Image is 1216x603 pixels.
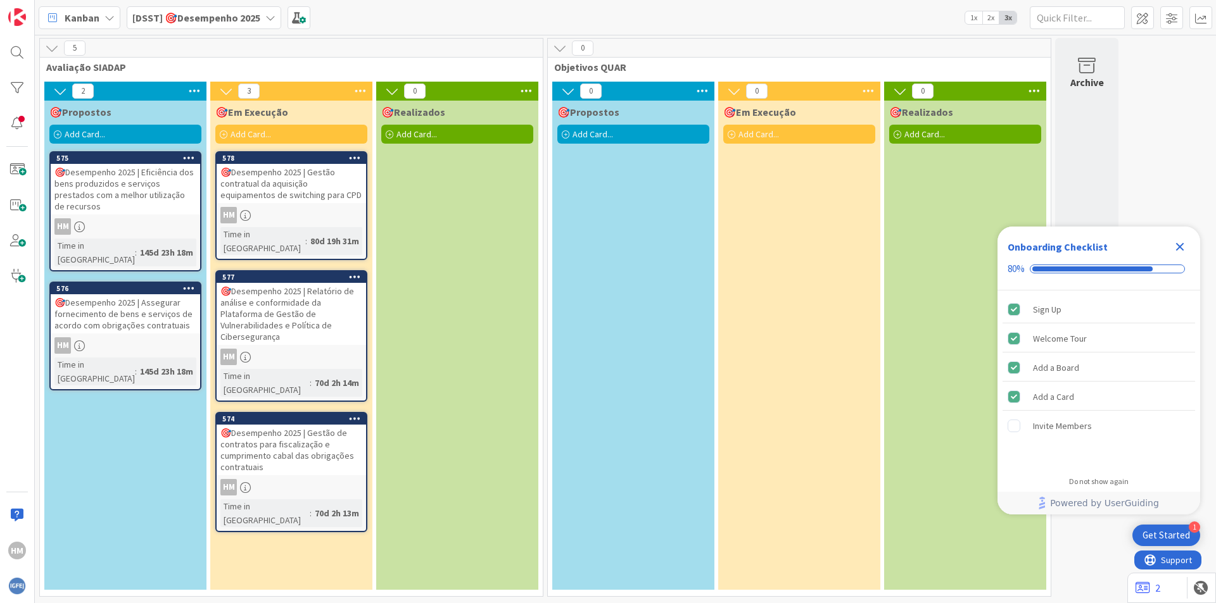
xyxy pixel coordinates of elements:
[8,542,26,559] div: HM
[51,283,200,294] div: 576
[217,283,366,345] div: 🎯Desempenho 2025 | Relatório de análise e conformidade da Plataforma de Gestão de Vulnerabilidade...
[1003,325,1195,352] div: Welcome Tour is complete.
[965,11,982,24] span: 1x
[231,128,271,140] span: Add Card...
[1004,492,1194,514] a: Powered by UserGuiding
[222,154,366,163] div: 578
[1008,263,1190,275] div: Checklist progress: 80%
[1050,495,1159,511] span: Powered by UserGuiding
[912,84,934,99] span: 0
[217,152,366,203] div: 578🎯Desempenho 2025 | Gestão contratual da aquisição equipamentos de switching para CPD
[215,270,367,402] a: 577🎯Desempenho 2025 | Relatório de análise e conformidade da Plataforma de Gestão de Vulnerabilid...
[51,337,200,354] div: HM
[738,128,779,140] span: Add Card...
[1033,302,1061,317] div: Sign Up
[54,239,135,266] div: Time in [GEOGRAPHIC_DATA]
[396,128,437,140] span: Add Card...
[889,106,953,118] span: 🎯Realizados
[220,227,305,255] div: Time in [GEOGRAPHIC_DATA]
[217,152,366,164] div: 578
[1033,331,1087,346] div: Welcome Tour
[904,128,945,140] span: Add Card...
[1003,295,1195,323] div: Sign Up is complete.
[215,151,367,260] a: 578🎯Desempenho 2025 | Gestão contratual da aquisição equipamentos de switching para CPDHMTime in ...
[312,376,362,390] div: 70d 2h 14m
[746,84,768,99] span: 0
[46,61,527,73] span: Avaliação SIADAP
[137,364,196,378] div: 145d 23h 18m
[312,506,362,520] div: 70d 2h 13m
[982,11,999,24] span: 2x
[54,357,135,385] div: Time in [GEOGRAPHIC_DATA]
[51,152,200,164] div: 575
[51,152,200,214] div: 575🎯Desempenho 2025 | Eficiência dos bens produzidos e serviços prestados com a melhor utilização...
[1008,263,1025,275] div: 80%
[1003,412,1195,440] div: Invite Members is incomplete.
[132,11,260,24] b: [DSST] 🎯Desempenho 2025
[1070,75,1104,90] div: Archive
[1189,521,1200,533] div: 1
[220,369,310,397] div: Time in [GEOGRAPHIC_DATA]
[1008,239,1108,254] div: Onboarding Checklist
[51,294,200,333] div: 🎯Desempenho 2025 | Assegurar fornecimento de bens e serviços de acordo com obrigações contratuais
[222,414,366,423] div: 574
[217,207,366,223] div: HM
[220,479,237,495] div: HM
[217,425,366,475] div: 🎯Desempenho 2025 | Gestão de contratos para fiscalização e cumprimento cabal das obrigações contr...
[723,106,796,118] span: 🎯Em Execução
[217,413,366,425] div: 574
[56,284,200,293] div: 576
[65,10,99,25] span: Kanban
[51,283,200,333] div: 576🎯Desempenho 2025 | Assegurar fornecimento de bens e serviços de acordo com obrigações contratuais
[217,479,366,495] div: HM
[310,376,312,390] span: :
[51,164,200,214] div: 🎯Desempenho 2025 | Eficiência dos bens produzidos e serviços prestados com a melhor utilização de...
[217,349,366,365] div: HM
[222,273,366,282] div: 577
[404,84,426,99] span: 0
[49,282,201,390] a: 576🎯Desempenho 2025 | Assegurar fornecimento de bens e serviços de acordo com obrigações contratu...
[64,40,85,56] span: 5
[997,290,1200,468] div: Checklist items
[72,84,94,99] span: 2
[8,577,26,595] img: avatar
[27,2,58,17] span: Support
[49,151,201,271] a: 575🎯Desempenho 2025 | Eficiência dos bens produzidos e serviços prestados com a melhor utilização...
[217,271,366,345] div: 577🎯Desempenho 2025 | Relatório de análise e conformidade da Plataforma de Gestão de Vulnerabilid...
[305,234,307,248] span: :
[1143,529,1190,542] div: Get Started
[137,246,196,259] div: 145d 23h 18m
[997,492,1200,514] div: Footer
[54,218,71,235] div: HM
[51,218,200,235] div: HM
[1033,418,1092,433] div: Invite Members
[1030,6,1125,29] input: Quick Filter...
[381,106,445,118] span: 🎯Realizados
[220,499,310,527] div: Time in [GEOGRAPHIC_DATA]
[217,164,366,203] div: 🎯Desempenho 2025 | Gestão contratual da aquisição equipamentos de switching para CPD
[580,84,602,99] span: 0
[1132,525,1200,546] div: Open Get Started checklist, remaining modules: 1
[1069,476,1129,487] div: Do not show again
[56,154,200,163] div: 575
[1136,580,1160,595] a: 2
[572,40,593,56] span: 0
[135,364,137,378] span: :
[1033,360,1079,375] div: Add a Board
[1003,354,1195,382] div: Add a Board is complete.
[135,246,137,259] span: :
[217,271,366,283] div: 577
[217,413,366,475] div: 574🎯Desempenho 2025 | Gestão de contratos para fiscalização e cumprimento cabal das obrigações co...
[238,84,260,99] span: 3
[557,106,619,118] span: 🎯Propostos
[1170,237,1190,257] div: Close Checklist
[999,11,1016,24] span: 3x
[215,412,367,532] a: 574🎯Desempenho 2025 | Gestão de contratos para fiscalização e cumprimento cabal das obrigações co...
[554,61,1035,73] span: Objetivos QUAR
[310,506,312,520] span: :
[54,337,71,354] div: HM
[1033,389,1074,404] div: Add a Card
[307,234,362,248] div: 80d 19h 31m
[997,227,1200,514] div: Checklist Container
[8,8,26,26] img: Visit kanbanzone.com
